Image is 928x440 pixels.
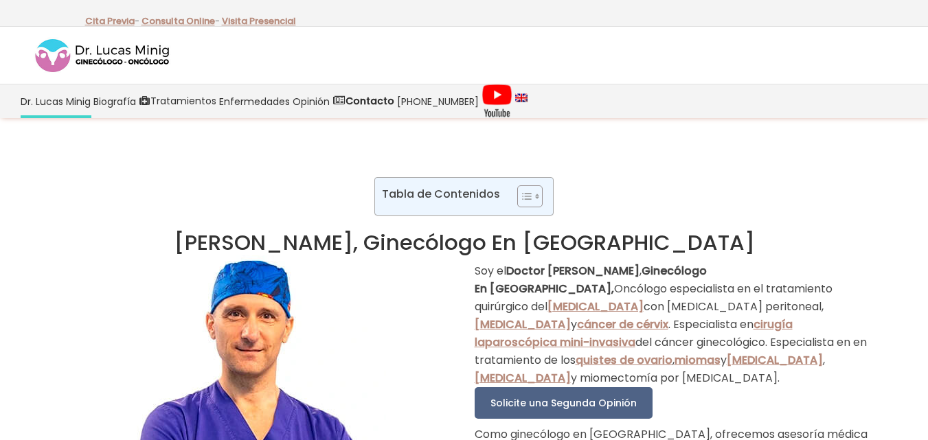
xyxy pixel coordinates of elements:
p: - [85,12,139,30]
a: Contacto [331,84,396,118]
p: Soy el , Oncólogo especialista en el tratamiento quirúrgico del con [MEDICAL_DATA] peritoneal, y ... [475,262,876,387]
a: Visita Presencial [222,14,296,27]
strong: Doctor [PERSON_NAME] [506,263,640,279]
a: Solicite una Segunda Opinión [475,387,653,419]
span: Biografía [93,93,136,109]
a: [PHONE_NUMBER] [396,84,480,118]
p: Tabla de Contenidos [382,186,500,202]
a: [MEDICAL_DATA] [475,316,571,332]
a: cáncer de cérvix [577,316,668,332]
a: Videos Youtube Ginecología [480,84,514,118]
a: Tratamientos [137,84,218,118]
img: Videos Youtube Ginecología [482,84,512,118]
a: [MEDICAL_DATA] [547,299,644,314]
span: Opinión [293,93,330,109]
a: Opinión [291,84,331,118]
h1: [PERSON_NAME], Ginecólogo En [GEOGRAPHIC_DATA] [52,229,876,255]
span: Enfermedades [219,93,290,109]
a: language english [514,84,529,118]
a: Toggle Table of Content [507,185,539,208]
img: language english [515,93,528,102]
a: Cita Previa [85,14,135,27]
span: Solicite una Segunda Opinión [490,396,637,410]
a: Dr. Lucas Minig [19,84,92,118]
a: miomas [675,352,721,368]
a: Enfermedades [218,84,291,118]
p: - [142,12,220,30]
span: Tratamientos [150,93,216,109]
span: [PHONE_NUMBER] [397,93,479,109]
a: Consulta Online [142,14,215,27]
strong: Contacto [346,94,394,108]
a: [MEDICAL_DATA] [727,352,823,368]
span: Dr. Lucas Minig [21,93,91,109]
a: quistes de ovario [576,352,672,368]
a: Biografía [92,84,137,118]
a: [MEDICAL_DATA] [475,370,571,386]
